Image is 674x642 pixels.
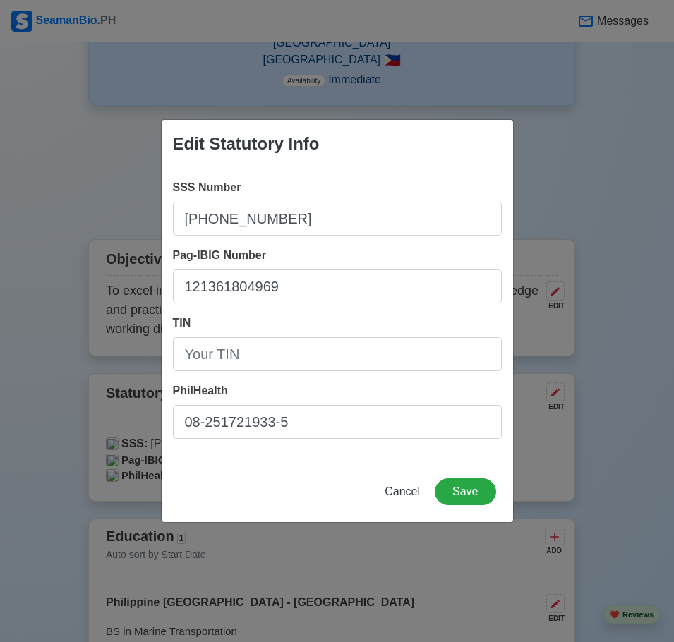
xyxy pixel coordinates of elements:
[435,478,495,505] button: Save
[173,337,502,371] input: Your TIN
[173,405,502,439] input: Your PhilHealth Number
[173,202,502,236] input: Your SSS Number
[385,485,420,497] span: Cancel
[173,269,502,303] input: Your Pag-IBIG Number
[173,249,266,261] span: Pag-IBIG Number
[173,131,320,157] div: Edit Statutory Info
[173,317,191,329] span: TIN
[173,181,241,193] span: SSS Number
[173,384,228,396] span: PhilHealth
[375,478,429,505] button: Cancel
